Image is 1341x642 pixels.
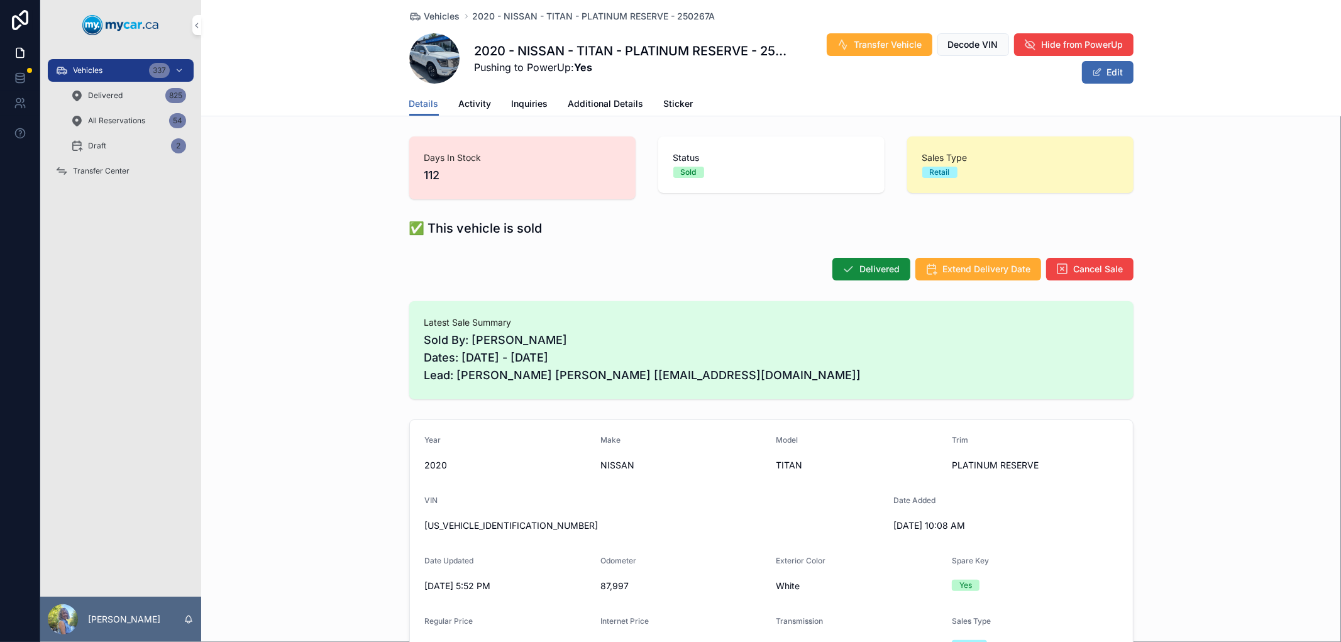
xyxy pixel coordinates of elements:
a: Details [409,92,439,116]
span: [DATE] 5:52 PM [425,580,591,592]
button: Hide from PowerUp [1014,33,1134,56]
span: Inquiries [512,97,548,110]
span: Decode VIN [948,38,998,51]
span: [DATE] 10:08 AM [893,519,1059,532]
span: TITAN [776,459,942,472]
span: PLATINUM RESERVE [952,459,1118,472]
span: Transfer Center [73,166,130,176]
button: Delivered [832,258,910,280]
button: Decode VIN [937,33,1009,56]
a: Activity [459,92,492,118]
span: Transfer Vehicle [854,38,922,51]
button: Cancel Sale [1046,258,1134,280]
span: NISSAN [600,459,766,472]
a: Additional Details [568,92,644,118]
a: Transfer Center [48,160,194,182]
span: [US_VEHICLE_IDENTIFICATION_NUMBER] [425,519,883,532]
div: Retail [930,167,950,178]
span: Delivered [860,263,900,275]
span: Days In Stock [424,152,621,164]
div: Sold [681,167,697,178]
span: White [776,580,942,592]
span: Sticker [664,97,693,110]
span: Sales Type [922,152,1118,164]
span: Year [425,435,441,445]
span: Date Updated [425,556,474,565]
span: Delivered [88,91,123,101]
span: Internet Price [600,616,649,626]
span: Activity [459,97,492,110]
a: Vehicles [409,10,460,23]
a: Vehicles337 [48,59,194,82]
span: Cancel Sale [1074,263,1123,275]
span: Date Added [893,495,935,505]
button: Transfer Vehicle [827,33,932,56]
span: Draft [88,141,106,151]
span: Vehicles [424,10,460,23]
strong: Yes [575,61,593,74]
span: Pushing to PowerUp: [475,60,788,75]
img: App logo [82,15,159,35]
span: 112 [424,167,621,184]
span: Vehicles [73,65,102,75]
div: 2 [171,138,186,153]
span: Hide from PowerUp [1042,38,1123,51]
span: Exterior Color [776,556,826,565]
button: Edit [1082,61,1134,84]
span: VIN [425,495,438,505]
a: Delivered825 [63,84,194,107]
a: 2020 - NISSAN - TITAN - PLATINUM RESERVE - 250267A [473,10,715,23]
span: Additional Details [568,97,644,110]
span: Extend Delivery Date [943,263,1031,275]
span: Sales Type [952,616,991,626]
span: Regular Price [425,616,473,626]
div: 54 [169,113,186,128]
span: Trim [952,435,968,445]
h1: ✅ This vehicle is sold [409,219,543,237]
span: All Reservations [88,116,145,126]
span: 2020 [425,459,591,472]
span: Spare Key [952,556,989,565]
a: Sticker [664,92,693,118]
h1: 2020 - NISSAN - TITAN - PLATINUM RESERVE - 250267A [475,42,788,60]
span: 87,997 [600,580,766,592]
span: Status [673,152,869,164]
span: Model [776,435,798,445]
a: Draft2 [63,135,194,157]
a: Inquiries [512,92,548,118]
a: All Reservations54 [63,109,194,132]
span: Odometer [600,556,636,565]
p: [PERSON_NAME] [88,613,160,626]
span: Make [600,435,621,445]
span: Latest Sale Summary [424,316,1118,329]
button: Extend Delivery Date [915,258,1041,280]
div: scrollable content [40,50,201,199]
span: Sold By: [PERSON_NAME] Dates: [DATE] - [DATE] Lead: [PERSON_NAME] [PERSON_NAME] [[EMAIL_ADDRESS][... [424,331,1118,384]
div: 337 [149,63,170,78]
span: Transmission [776,616,824,626]
span: Details [409,97,439,110]
div: 825 [165,88,186,103]
div: Yes [959,580,972,591]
